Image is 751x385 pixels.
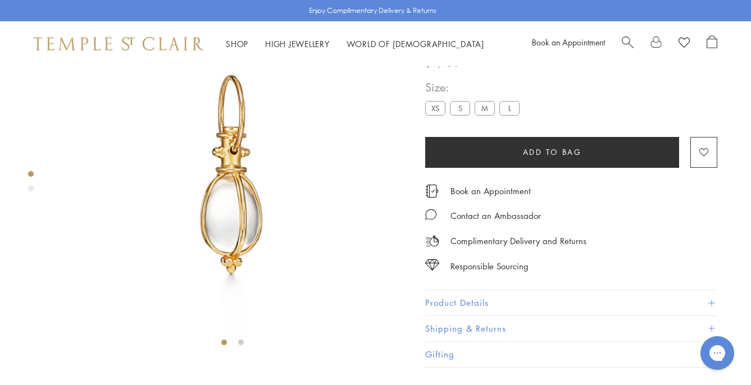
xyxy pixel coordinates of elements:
img: icon_appointment.svg [425,185,439,198]
iframe: Gorgias live chat messenger [695,332,740,374]
button: Gifting [425,342,717,367]
nav: Main navigation [226,37,484,51]
span: Add to bag [523,146,582,158]
p: Complimentary Delivery and Returns [450,234,586,248]
button: Shipping & Returns [425,316,717,341]
img: icon_sourcing.svg [425,259,439,271]
label: XS [425,101,445,115]
button: Product Details [425,290,717,315]
a: Book an Appointment [532,36,605,48]
img: icon_delivery.svg [425,234,439,248]
a: Book an Appointment [450,185,531,197]
div: Responsible Sourcing [450,259,529,273]
span: Size: [425,78,524,97]
a: Open Shopping Bag [707,35,717,52]
p: Enjoy Complimentary Delivery & Returns [309,5,436,16]
a: ShopShop [226,38,248,49]
div: Contact an Ambassador [450,209,541,223]
div: Product gallery navigation [28,168,34,200]
button: Add to bag [425,137,679,168]
a: View Wishlist [679,35,690,52]
img: Temple St. Clair [34,37,203,51]
a: World of [DEMOGRAPHIC_DATA]World of [DEMOGRAPHIC_DATA] [347,38,484,49]
label: M [475,101,495,115]
img: MessageIcon-01_2.svg [425,209,436,220]
a: High JewelleryHigh Jewellery [265,38,330,49]
label: S [450,101,470,115]
a: Search [622,35,634,52]
label: L [499,101,520,115]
